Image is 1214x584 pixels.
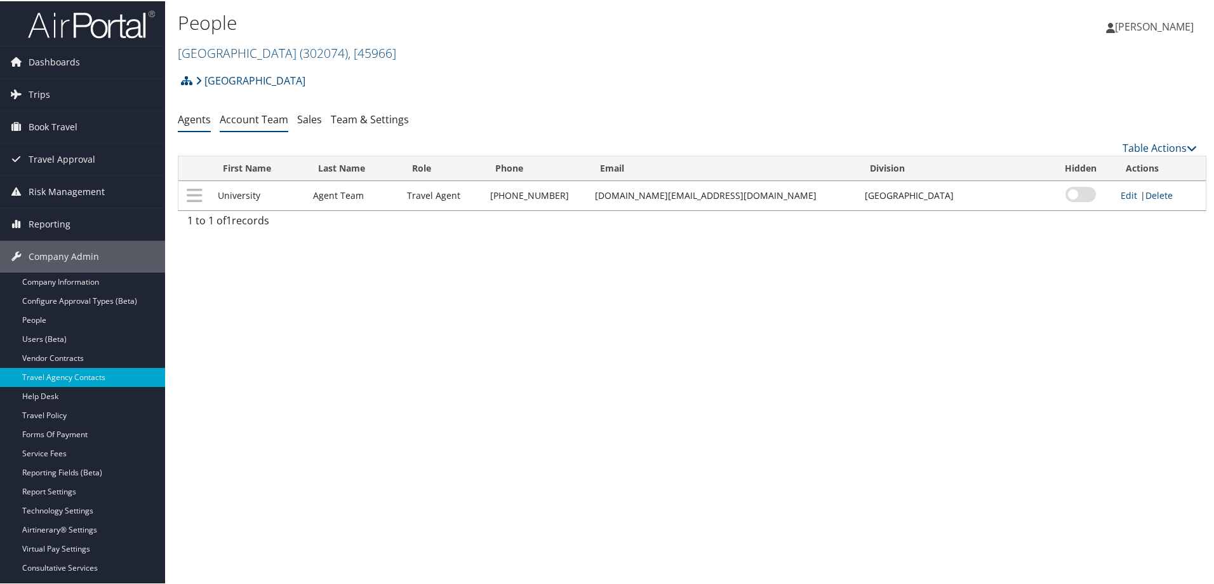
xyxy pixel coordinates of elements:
[589,180,858,209] td: [DOMAIN_NAME][EMAIL_ADDRESS][DOMAIN_NAME]
[29,45,80,77] span: Dashboards
[1145,188,1173,200] a: Delete
[29,240,99,271] span: Company Admin
[1106,6,1206,44] a: [PERSON_NAME]
[589,155,858,180] th: Email
[178,43,396,60] a: [GEOGRAPHIC_DATA]
[1114,155,1206,180] th: Actions
[211,155,307,180] th: First Name
[211,180,307,209] td: University
[196,67,305,92] a: [GEOGRAPHIC_DATA]
[178,155,211,180] th: : activate to sort column descending
[226,212,232,226] span: 1
[1121,188,1137,200] a: Edit
[858,180,1048,209] td: [GEOGRAPHIC_DATA]
[307,155,400,180] th: Last Name
[858,155,1048,180] th: Division
[300,43,348,60] span: ( 302074 )
[29,110,77,142] span: Book Travel
[348,43,396,60] span: , [ 45966 ]
[220,111,288,125] a: Account Team
[1115,18,1194,32] span: [PERSON_NAME]
[178,111,211,125] a: Agents
[187,212,425,233] div: 1 to 1 of records
[297,111,322,125] a: Sales
[1047,155,1114,180] th: Hidden
[29,78,50,109] span: Trips
[1123,140,1197,154] a: Table Actions
[1114,180,1206,209] td: |
[484,180,589,209] td: [PHONE_NUMBER]
[331,111,409,125] a: Team & Settings
[401,155,484,180] th: Role
[484,155,589,180] th: Phone
[401,180,484,209] td: Travel Agent
[29,175,105,207] span: Risk Management
[28,8,155,38] img: airportal-logo.png
[178,8,864,35] h1: People
[307,180,400,209] td: Agent Team
[29,142,95,174] span: Travel Approval
[29,207,70,239] span: Reporting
